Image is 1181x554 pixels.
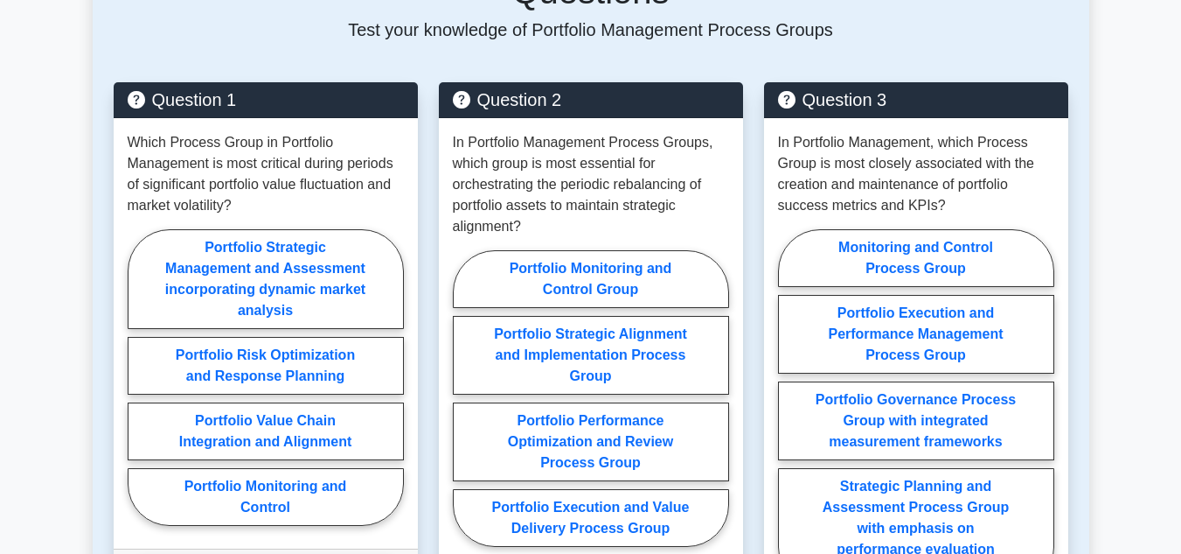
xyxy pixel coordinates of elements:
p: In Portfolio Management Process Groups, which group is most essential for orchestrating the perio... [453,132,729,237]
label: Portfolio Strategic Management and Assessment incorporating dynamic market analysis [128,229,404,329]
label: Portfolio Execution and Value Delivery Process Group [453,489,729,547]
h5: Question 1 [128,89,404,110]
label: Portfolio Execution and Performance Management Process Group [778,295,1054,374]
label: Portfolio Monitoring and Control [128,468,404,526]
label: Monitoring and Control Process Group [778,229,1054,287]
label: Portfolio Risk Optimization and Response Planning [128,337,404,395]
label: Portfolio Value Chain Integration and Alignment [128,403,404,460]
label: Portfolio Governance Process Group with integrated measurement frameworks [778,382,1054,460]
p: In Portfolio Management, which Process Group is most closely associated with the creation and mai... [778,132,1054,216]
label: Portfolio Strategic Alignment and Implementation Process Group [453,316,729,395]
h5: Question 2 [453,89,729,110]
label: Portfolio Performance Optimization and Review Process Group [453,403,729,481]
label: Portfolio Monitoring and Control Group [453,250,729,308]
h5: Question 3 [778,89,1054,110]
p: Which Process Group in Portfolio Management is most critical during periods of significant portfo... [128,132,404,216]
p: Test your knowledge of Portfolio Management Process Groups [114,19,1068,40]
